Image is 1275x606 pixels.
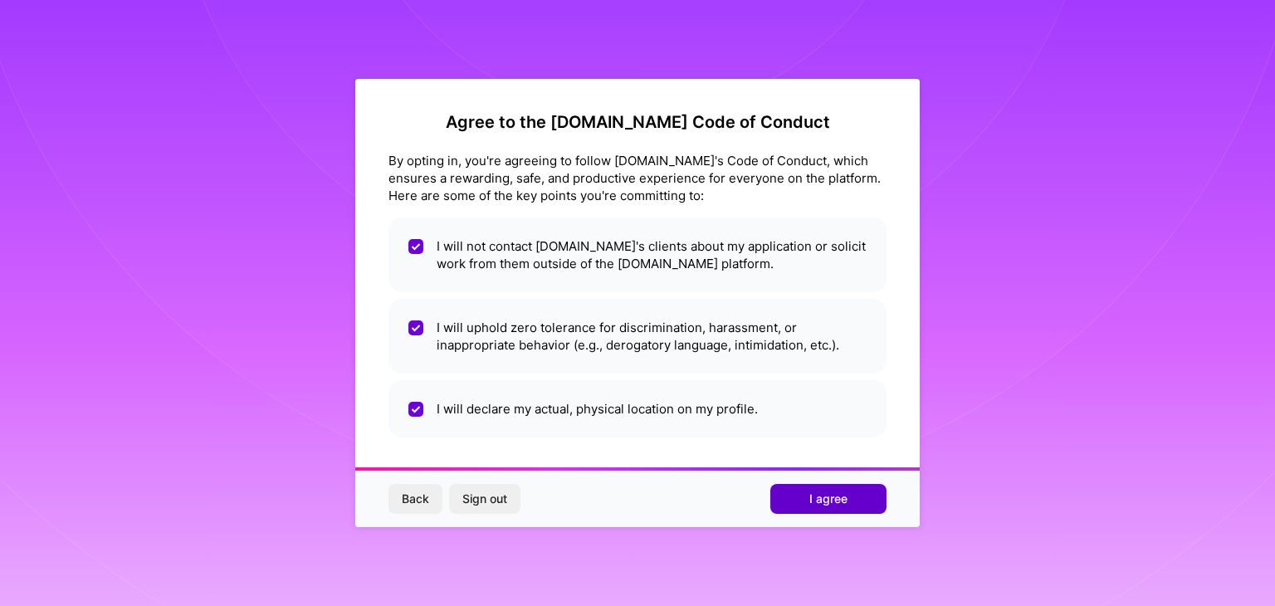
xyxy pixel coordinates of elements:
button: I agree [770,484,887,514]
span: I agree [809,491,848,507]
button: Back [388,484,442,514]
li: I will not contact [DOMAIN_NAME]'s clients about my application or solicit work from them outside... [388,217,887,292]
li: I will uphold zero tolerance for discrimination, harassment, or inappropriate behavior (e.g., der... [388,299,887,374]
span: Sign out [462,491,507,507]
li: I will declare my actual, physical location on my profile. [388,380,887,437]
button: Sign out [449,484,520,514]
div: By opting in, you're agreeing to follow [DOMAIN_NAME]'s Code of Conduct, which ensures a rewardin... [388,152,887,204]
h2: Agree to the [DOMAIN_NAME] Code of Conduct [388,112,887,132]
span: Back [402,491,429,507]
